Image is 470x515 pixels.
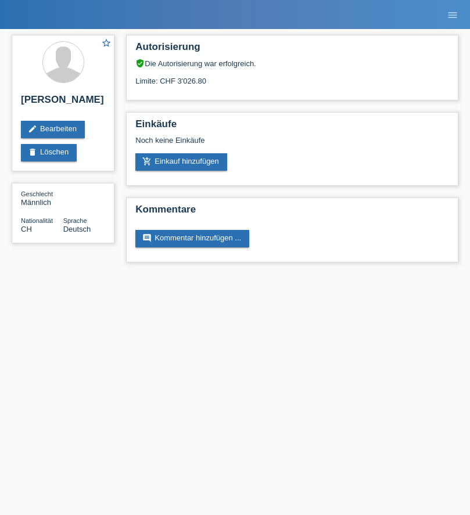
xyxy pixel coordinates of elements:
[135,204,449,221] h2: Kommentare
[63,217,87,224] span: Sprache
[135,230,249,247] a: commentKommentar hinzufügen ...
[21,225,32,233] span: Schweiz
[21,94,105,111] h2: [PERSON_NAME]
[21,144,77,161] a: deleteLöschen
[142,157,152,166] i: add_shopping_cart
[135,136,449,153] div: Noch keine Einkäufe
[28,124,37,134] i: edit
[21,189,63,207] div: Männlich
[135,68,449,85] div: Limite: CHF 3'026.80
[135,153,227,171] a: add_shopping_cartEinkauf hinzufügen
[441,11,464,18] a: menu
[135,59,449,68] div: Die Autorisierung war erfolgreich.
[28,147,37,157] i: delete
[21,121,85,138] a: editBearbeiten
[135,41,449,59] h2: Autorisierung
[135,118,449,136] h2: Einkäufe
[142,233,152,243] i: comment
[101,38,112,48] i: star_border
[135,59,145,68] i: verified_user
[21,217,53,224] span: Nationalität
[21,190,53,197] span: Geschlecht
[63,225,91,233] span: Deutsch
[447,9,458,21] i: menu
[101,38,112,50] a: star_border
